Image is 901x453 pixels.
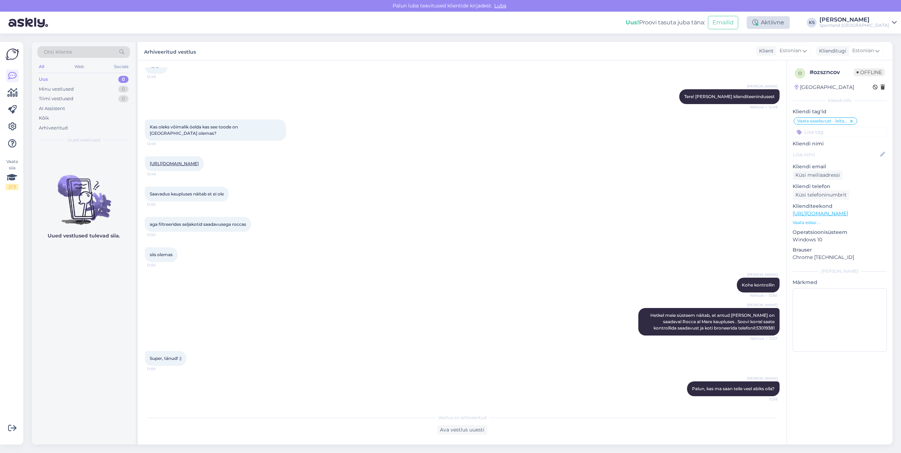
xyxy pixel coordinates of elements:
p: Kliendi email [793,163,887,170]
span: Vestlus on arhiveeritud [438,415,487,421]
span: 12:59 [751,397,777,402]
input: Lisa nimi [793,151,879,158]
div: KS [807,18,817,28]
div: Aktiivne [747,16,790,29]
span: Offline [854,68,885,76]
span: 12:59 [147,366,173,372]
img: Askly Logo [6,48,19,61]
div: Uus [39,76,48,83]
div: Socials [113,62,130,71]
span: siis olemas [150,252,173,257]
div: Küsi telefoninumbrit [793,190,849,200]
p: Kliendi telefon [793,183,887,190]
span: [PERSON_NAME] [747,84,777,89]
a: [PERSON_NAME]Sportland [GEOGRAPHIC_DATA] [819,17,897,28]
span: Nähtud ✓ 12:50 [750,293,777,298]
span: Kohe kontrollin [742,282,775,288]
div: AI Assistent [39,105,65,112]
span: Saavadus kaupluses näitab et ei ole [150,191,224,197]
p: Chrome [TECHNICAL_ID] [793,254,887,261]
span: 12:50 [147,262,173,268]
span: [PERSON_NAME] [747,302,777,308]
div: Klient [756,47,774,55]
span: Vaata saadavust - leitavus [797,119,849,123]
b: Uus! [626,19,639,26]
span: Palun, kas ma saan teile veel abiks olla? [692,386,775,391]
button: Emailid [708,16,738,29]
div: 0 [118,76,129,83]
img: No chats [32,162,136,226]
p: Uued vestlused tulevad siia. [48,232,120,240]
div: Klienditugi [816,47,846,55]
div: 0 [118,86,129,93]
input: Lisa tag [793,127,887,137]
span: 12:49 [147,74,173,79]
div: Kõik [39,115,49,122]
span: 12:49 [147,141,173,146]
span: [PERSON_NAME] [747,376,777,381]
div: Minu vestlused [39,86,74,93]
div: [PERSON_NAME] [793,268,887,274]
a: [URL][DOMAIN_NAME] [150,161,199,166]
div: [PERSON_NAME] [819,17,889,23]
div: Kliendi info [793,97,887,104]
span: Hetkel meie süsteem näitab, et antud [PERSON_NAME] on saadaval Rocca al Mare kaupluses . Soovi ko... [650,313,776,331]
span: Tere! [PERSON_NAME] klienditeenindusest [684,94,775,99]
p: Operatsioonisüsteem [793,229,887,236]
div: # ozszncov [810,68,854,77]
span: 12:50 [147,232,173,237]
label: Arhiveeritud vestlus [144,46,196,56]
div: Sportland [GEOGRAPHIC_DATA] [819,23,889,28]
span: Uued vestlused [67,137,100,143]
div: Arhiveeritud [39,125,68,132]
p: Märkmed [793,279,887,286]
p: Kliendi tag'id [793,108,887,115]
span: Super, tänud! :) [150,356,181,361]
p: Brauser [793,246,887,254]
a: [URL][DOMAIN_NAME] [793,210,848,217]
span: 12:50 [147,202,173,207]
p: Kliendi nimi [793,140,887,147]
div: Tiimi vestlused [39,95,73,102]
div: Proovi tasuta juba täna: [626,18,705,27]
span: Estonian [780,47,801,55]
div: Web [73,62,85,71]
div: Küsi meiliaadressi [793,170,843,180]
span: Nähtud ✓ 12:57 [750,336,777,341]
span: [PERSON_NAME] [747,272,777,277]
div: All [37,62,46,71]
p: Windows 10 [793,236,887,243]
p: Vaata edasi ... [793,219,887,226]
span: Estonian [852,47,874,55]
span: Nähtud ✓ 12:49 [750,104,777,110]
span: aga filtreerides seljakotid saadavusega roccas [150,222,246,227]
p: Klienditeekond [793,203,887,210]
span: 12:49 [147,171,173,177]
div: [GEOGRAPHIC_DATA] [795,84,854,91]
div: 2 / 3 [6,184,18,190]
span: Luba [492,2,508,9]
span: Kas oleks võimalik öelda kas see toode on [GEOGRAPHIC_DATA] olemas? [150,124,239,136]
div: 0 [118,95,129,102]
span: o [798,71,802,76]
span: Otsi kliente [44,48,72,56]
div: Vaata siia [6,158,18,190]
div: Ava vestlus uuesti [437,425,487,435]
